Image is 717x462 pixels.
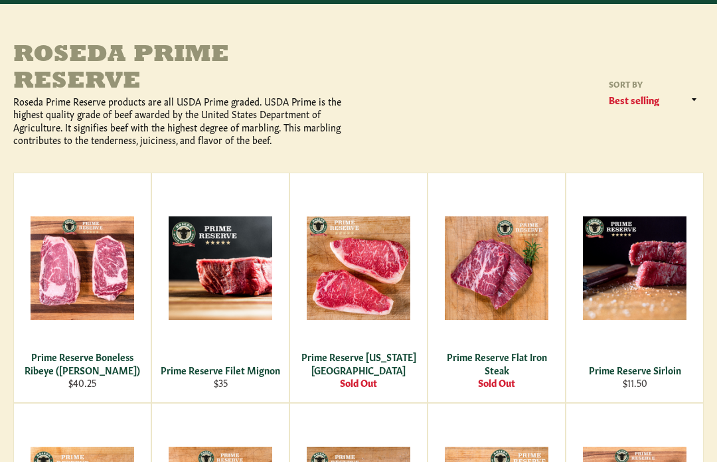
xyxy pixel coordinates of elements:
[31,216,134,320] img: Prime Reserve Boneless Ribeye (Delmonico)
[23,350,143,376] div: Prime Reserve Boneless Ribeye ([PERSON_NAME])
[437,376,557,389] div: Sold Out
[566,173,704,403] a: Prime Reserve Sirloin Prime Reserve Sirloin $11.50
[289,173,428,403] a: Prime Reserve New York Strip Prime Reserve [US_STATE][GEOGRAPHIC_DATA] Sold Out
[575,364,695,376] div: Prime Reserve Sirloin
[161,364,281,376] div: Prime Reserve Filet Mignon
[13,173,151,403] a: Prime Reserve Boneless Ribeye (Delmonico) Prime Reserve Boneless Ribeye ([PERSON_NAME]) $40.25
[13,42,358,95] h1: Roseda Prime Reserve
[151,173,289,403] a: Prime Reserve Filet Mignon Prime Reserve Filet Mignon $35
[604,78,704,90] label: Sort by
[13,95,358,146] p: Roseda Prime Reserve products are all USDA Prime graded. USDA Prime is the highest quality grade ...
[307,216,410,320] img: Prime Reserve New York Strip
[445,216,548,320] img: Prime Reserve Flat Iron Steak
[583,216,686,320] img: Prime Reserve Sirloin
[169,216,272,320] img: Prime Reserve Filet Mignon
[299,376,419,389] div: Sold Out
[23,376,143,389] div: $40.25
[299,350,419,376] div: Prime Reserve [US_STATE][GEOGRAPHIC_DATA]
[428,173,566,403] a: Prime Reserve Flat Iron Steak Prime Reserve Flat Iron Steak Sold Out
[575,376,695,389] div: $11.50
[161,376,281,389] div: $35
[437,350,557,376] div: Prime Reserve Flat Iron Steak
